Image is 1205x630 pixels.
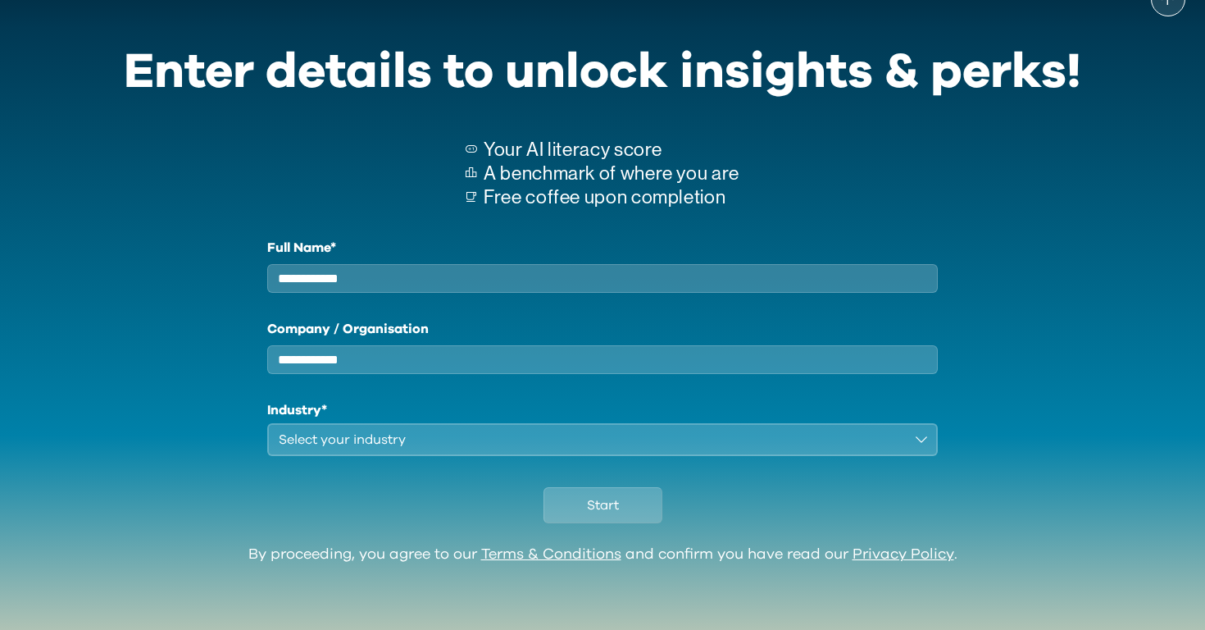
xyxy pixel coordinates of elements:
div: Select your industry [279,430,903,450]
label: Full Name* [267,238,938,258]
a: Privacy Policy [853,547,954,562]
div: Enter details to unlock insights & perks! [124,33,1081,112]
button: Select your industry [267,423,938,456]
div: By proceeding, you agree to our and confirm you have read our . [248,546,957,564]
a: Terms & Conditions [481,547,621,562]
p: Your AI literacy score [484,138,739,162]
button: Start [543,487,662,523]
span: Start [587,495,619,515]
h1: Industry* [267,400,938,420]
label: Company / Organisation [267,319,938,339]
p: A benchmark of where you are [484,162,739,185]
p: Free coffee upon completion [484,185,739,209]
